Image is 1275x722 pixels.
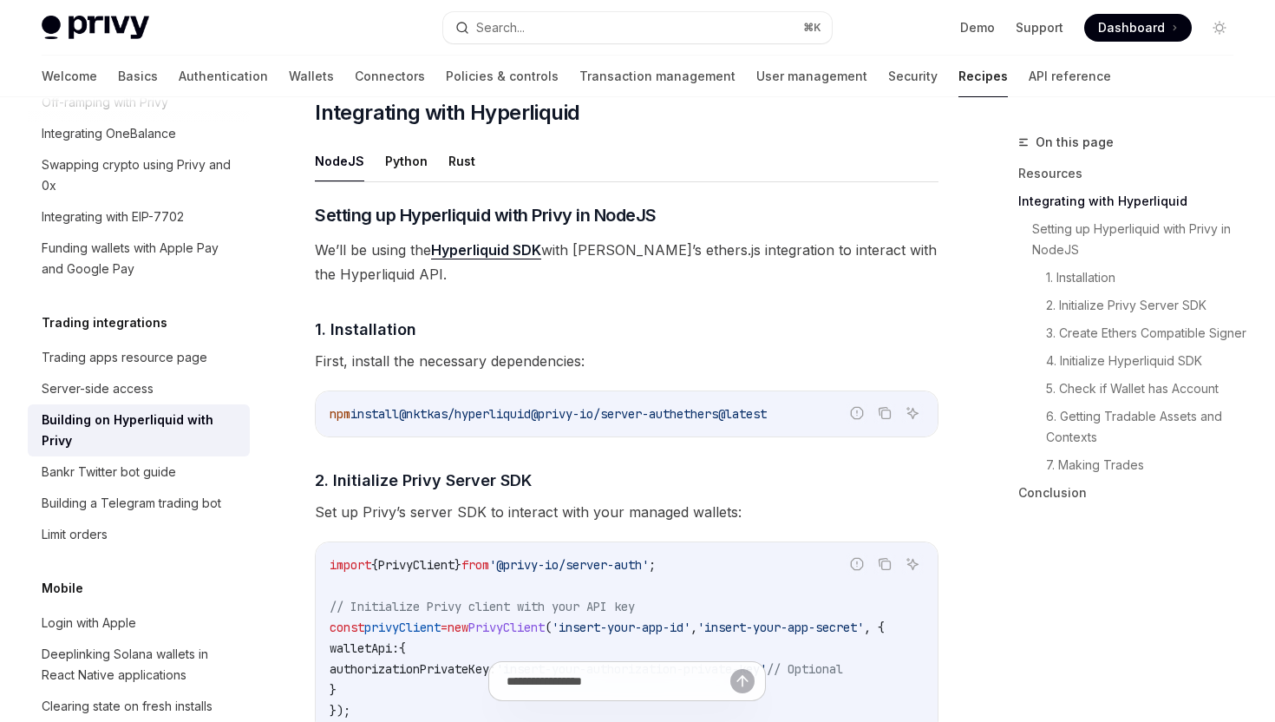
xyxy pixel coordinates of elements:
a: Limit orders [28,519,250,550]
span: Setting up Hyperliquid with Privy in NodeJS [315,203,657,227]
span: Dashboard [1098,19,1165,36]
span: { [399,640,406,656]
span: 'insert-your-app-id' [552,620,690,635]
div: Integrating with EIP-7702 [42,207,184,227]
div: Swapping crypto using Privy and 0x [42,154,239,196]
span: from [461,557,489,573]
button: Report incorrect code [846,553,868,575]
span: Integrating with Hyperliquid [315,99,579,127]
span: privyClient [364,620,441,635]
span: First, install the necessary dependencies: [315,349,938,373]
span: walletApi: [330,640,399,656]
a: Building a Telegram trading bot [28,488,250,519]
a: Clearing state on fresh installs [28,691,250,722]
div: Limit orders [42,524,108,545]
a: Dashboard [1084,14,1192,42]
button: NodeJS [315,141,364,181]
a: Server-side access [28,373,250,404]
a: Trading apps resource page [28,342,250,373]
button: Rust [448,141,475,181]
a: 2. Initialize Privy Server SDK [1046,292,1247,319]
div: Login with Apple [42,613,136,633]
a: API reference [1029,56,1111,97]
div: Server-side access [42,378,154,399]
div: Building on Hyperliquid with Privy [42,410,239,451]
a: Connectors [355,56,425,97]
span: ethers@latest [677,406,767,422]
span: install [350,406,399,422]
span: PrivyClient [468,620,545,635]
a: Wallets [289,56,334,97]
a: Conclusion [1018,479,1247,507]
div: Deeplinking Solana wallets in React Native applications [42,644,239,686]
a: 4. Initialize Hyperliquid SDK [1046,347,1247,375]
div: Building a Telegram trading bot [42,493,221,514]
a: Security [888,56,938,97]
a: Authentication [179,56,268,97]
a: Funding wallets with Apple Pay and Google Pay [28,233,250,285]
span: } [454,557,461,573]
span: We’ll be using the with [PERSON_NAME]’s ethers.js integration to interact with the Hyperliquid API. [315,238,938,286]
h5: Mobile [42,578,83,599]
div: Clearing state on fresh installs [42,696,212,717]
span: 2. Initialize Privy Server SDK [315,469,532,492]
button: Toggle dark mode [1206,14,1233,42]
a: Support [1016,19,1063,36]
a: Swapping crypto using Privy and 0x [28,149,250,201]
a: Integrating with Hyperliquid [1018,187,1247,215]
span: // Initialize Privy client with your API key [330,599,635,614]
span: npm [330,406,350,422]
button: Send message [730,669,755,693]
a: Setting up Hyperliquid with Privy in NodeJS [1032,215,1247,264]
a: Hyperliquid SDK [431,241,541,259]
img: light logo [42,16,149,40]
button: Python [385,141,428,181]
a: Integrating with EIP-7702 [28,201,250,233]
a: 6. Getting Tradable Assets and Contexts [1046,403,1247,451]
span: { [371,557,378,573]
span: , { [864,620,885,635]
a: Integrating OneBalance [28,118,250,149]
div: Bankr Twitter bot guide [42,462,176,482]
button: Copy the contents from the code block [873,553,896,575]
span: new [448,620,468,635]
div: Funding wallets with Apple Pay and Google Pay [42,238,239,279]
span: ⌘ K [803,21,821,35]
div: Trading apps resource page [42,347,207,368]
button: Ask AI [901,402,924,424]
span: = [441,620,448,635]
a: Transaction management [579,56,736,97]
span: @nktkas/hyperliquid [399,406,531,422]
span: @privy-io/server-auth [531,406,677,422]
a: Login with Apple [28,607,250,639]
button: Search...⌘K [443,12,831,43]
a: 5. Check if Wallet has Account [1046,375,1247,403]
a: Recipes [958,56,1008,97]
span: 1. Installation [315,318,416,341]
h5: Trading integrations [42,312,167,333]
a: Resources [1018,160,1247,187]
a: Deeplinking Solana wallets in React Native applications [28,639,250,691]
span: Set up Privy’s server SDK to interact with your managed wallets: [315,500,938,524]
a: User management [756,56,867,97]
span: const [330,620,364,635]
span: PrivyClient [378,557,454,573]
button: Report incorrect code [846,402,868,424]
a: Building on Hyperliquid with Privy [28,404,250,456]
span: import [330,557,371,573]
a: 3. Create Ethers Compatible Signer [1046,319,1247,347]
span: , [690,620,697,635]
div: Search... [476,17,525,38]
a: Policies & controls [446,56,559,97]
a: Welcome [42,56,97,97]
a: 7. Making Trades [1046,451,1247,479]
span: 'insert-your-app-secret' [697,620,864,635]
span: '@privy-io/server-auth' [489,557,649,573]
div: Integrating OneBalance [42,123,176,144]
button: Copy the contents from the code block [873,402,896,424]
span: ; [649,557,656,573]
a: Bankr Twitter bot guide [28,456,250,488]
a: 1. Installation [1046,264,1247,292]
a: Basics [118,56,158,97]
span: ( [545,620,552,635]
